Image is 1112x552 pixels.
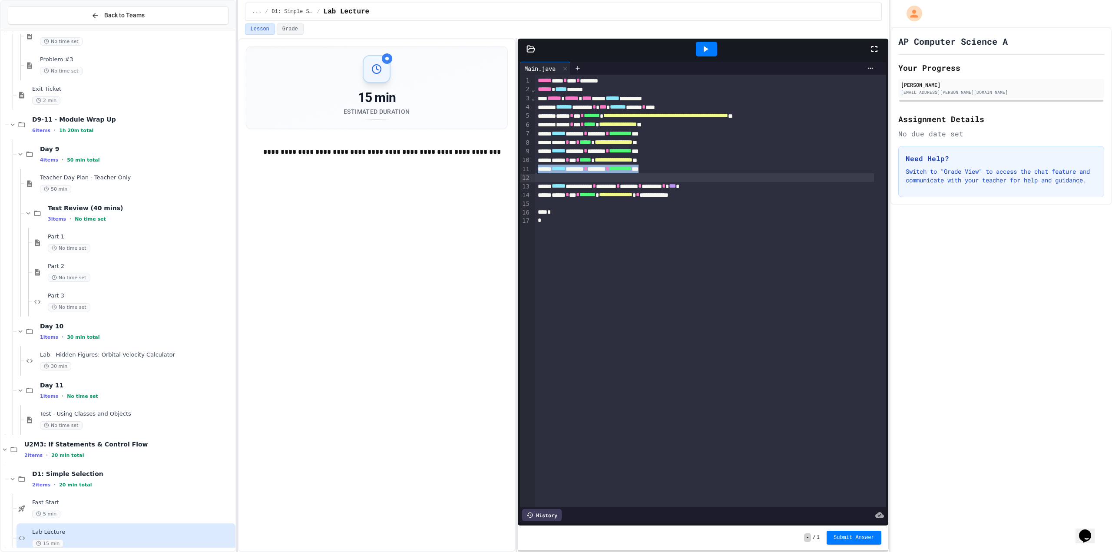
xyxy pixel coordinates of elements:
[75,216,106,222] span: No time set
[520,174,531,182] div: 12
[48,233,234,241] span: Part 1
[62,156,63,163] span: •
[48,292,234,300] span: Part 3
[48,303,90,311] span: No time set
[520,217,531,225] div: 17
[520,165,531,174] div: 11
[520,208,531,217] div: 16
[520,200,531,208] div: 15
[48,244,90,252] span: No time set
[40,56,234,63] span: Problem #3
[59,482,92,488] span: 20 min total
[906,153,1097,164] h3: Need Help?
[40,362,71,370] span: 30 min
[804,533,811,542] span: -
[520,129,531,138] div: 7
[827,531,881,545] button: Submit Answer
[813,534,816,541] span: /
[40,334,58,340] span: 1 items
[344,90,410,106] div: 15 min
[40,37,83,46] span: No time set
[32,128,50,133] span: 6 items
[897,3,924,23] div: My Account
[51,453,84,458] span: 20 min total
[252,8,262,15] span: ...
[344,107,410,116] div: Estimated Duration
[1076,517,1103,543] iframe: chat widget
[265,8,268,15] span: /
[32,482,50,488] span: 2 items
[48,216,66,222] span: 3 items
[520,121,531,129] div: 6
[520,76,531,85] div: 1
[271,8,313,15] span: D1: Simple Selection
[520,156,531,165] div: 10
[67,157,99,163] span: 50 min total
[901,89,1102,96] div: [EMAIL_ADDRESS][PERSON_NAME][DOMAIN_NAME]
[520,112,531,120] div: 5
[520,139,531,147] div: 8
[834,534,874,541] span: Submit Answer
[317,8,320,15] span: /
[40,421,83,430] span: No time set
[40,145,234,153] span: Day 9
[40,185,71,193] span: 50 min
[32,86,234,93] span: Exit Ticket
[46,452,48,459] span: •
[32,116,234,123] span: D9-11 - Module Wrap Up
[104,11,145,20] span: Back to Teams
[520,62,571,75] div: Main.java
[898,113,1104,125] h2: Assignment Details
[32,539,63,548] span: 15 min
[520,94,531,103] div: 3
[520,182,531,191] div: 13
[531,95,535,102] span: Fold line
[32,96,60,105] span: 2 min
[40,67,83,75] span: No time set
[54,127,56,134] span: •
[40,410,234,418] span: Test - Using Classes and Objects
[24,440,234,448] span: U2M3: If Statements & Control Flow
[906,167,1097,185] p: Switch to "Grade View" to access the chat feature and communicate with your teacher for help and ...
[520,85,531,94] div: 2
[245,23,275,35] button: Lesson
[520,191,531,200] div: 14
[48,263,234,270] span: Part 2
[40,381,234,389] span: Day 11
[62,334,63,340] span: •
[32,529,234,536] span: Lab Lecture
[531,86,535,93] span: Fold line
[54,481,56,488] span: •
[32,499,234,506] span: Fast Start
[901,81,1102,89] div: [PERSON_NAME]
[40,157,58,163] span: 4 items
[40,393,58,399] span: 1 items
[24,453,43,458] span: 2 items
[32,470,234,478] span: D1: Simple Selection
[8,6,228,25] button: Back to Teams
[32,510,60,518] span: 5 min
[520,103,531,112] div: 4
[898,129,1104,139] div: No due date set
[69,215,71,222] span: •
[59,128,93,133] span: 1h 20m total
[48,204,234,212] span: Test Review (40 mins)
[40,322,234,330] span: Day 10
[324,7,370,17] span: Lab Lecture
[67,334,99,340] span: 30 min total
[520,64,560,73] div: Main.java
[817,534,820,541] span: 1
[40,174,234,182] span: Teacher Day Plan - Teacher Only
[898,35,1008,47] h1: AP Computer Science A
[898,62,1104,74] h2: Your Progress
[48,274,90,282] span: No time set
[522,509,562,521] div: History
[520,147,531,156] div: 9
[62,393,63,400] span: •
[40,351,234,359] span: Lab - Hidden Figures: Orbital Velocity Calculator
[67,393,98,399] span: No time set
[277,23,304,35] button: Grade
